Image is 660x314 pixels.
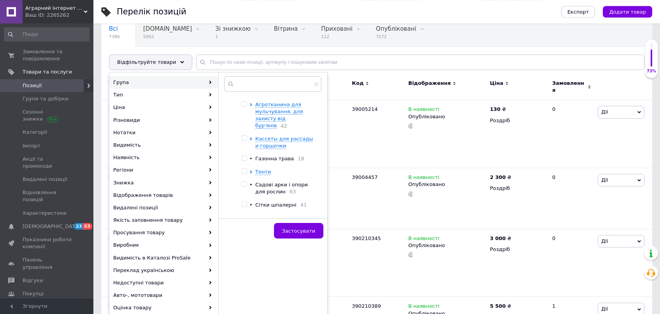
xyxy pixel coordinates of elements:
[110,164,218,176] div: Регіони
[110,277,218,289] div: Недоступні товари
[110,177,218,189] div: Знижка
[23,109,72,123] span: Сезонні знижки
[548,100,596,168] div: 0
[23,277,43,284] span: Відгуки
[255,102,303,129] span: Агротканина для мульчування, для захисту від бур'янів
[74,223,83,230] span: 23
[110,214,218,226] div: Якість заповнення товару
[408,80,451,87] span: Відображення
[408,235,439,244] span: В наявності
[110,252,218,264] div: Видимість в Каталозі ProSale
[567,9,589,15] span: Експорт
[548,168,596,229] div: 0
[23,68,72,75] span: Товари та послуги
[352,303,381,309] span: 390210389
[249,202,253,208] span: •
[645,68,658,74] div: 73%
[83,223,92,230] span: 53
[23,176,67,183] span: Видалені позиції
[286,189,296,195] span: 63
[110,139,218,151] div: Видимість
[110,202,218,214] div: Видалені позиції
[23,256,72,270] span: Панель управління
[110,226,218,239] div: Просування товару
[255,156,294,161] span: Газонна трава
[110,126,218,139] div: Нотатки
[23,223,80,230] span: [DEMOGRAPHIC_DATA]
[110,76,218,89] div: Група
[25,12,93,19] div: Ваш ID: 2265262
[490,117,546,124] div: Роздріб
[601,109,608,115] span: Дії
[249,156,253,161] span: •
[110,89,218,101] div: Тип
[552,80,586,94] span: Замовлення
[109,55,186,62] span: Фонари Police, Показат...
[23,129,47,136] span: Категорії
[376,34,416,40] span: 7272
[490,106,500,112] b: 130
[609,9,646,15] span: Додати товар
[603,6,652,18] button: Додати товар
[110,114,218,126] div: Різновиди
[4,27,90,41] input: Пошук
[282,228,315,234] span: Застосувати
[110,264,218,277] div: Переклад українською
[255,182,308,195] span: Садові арки і опори для рослин
[23,156,72,170] span: Акції та промокоди
[23,82,42,89] span: Позиції
[490,303,511,310] div: ₴
[196,54,644,70] input: Пошук по назві позиції, артикулу і пошуковим запитам
[23,48,72,62] span: Замовлення та повідомлення
[255,169,271,175] span: Тенти
[321,34,353,40] span: 112
[23,290,44,297] span: Покупці
[352,174,377,180] span: 39004457
[490,80,503,87] span: Ціна
[109,34,120,40] span: 7386
[490,106,506,113] div: ₴
[110,189,218,202] div: Відображення товарів
[277,123,287,129] span: 42
[352,80,363,87] span: Код
[490,235,511,242] div: ₴
[376,25,416,32] span: Опубліковані
[408,303,439,311] span: В наявності
[25,5,84,12] span: Аграрний інтернет магазин
[408,113,486,120] div: Опубліковано
[352,235,381,241] span: 390210345
[215,25,250,32] span: Зі знижкою
[274,25,298,32] span: Вітрина
[601,238,608,244] span: Дії
[110,101,218,114] div: Ціна
[101,47,201,76] div: Фонари Police, Показать удаленные
[352,106,377,112] span: 39005214
[274,223,323,239] button: Застосувати
[490,246,546,253] div: Роздріб
[110,302,218,314] div: Оцінка товару
[117,8,186,16] div: Перелік позицій
[215,34,250,40] span: 1
[23,236,72,250] span: Показники роботи компанії
[490,303,506,309] b: 5 500
[490,185,546,192] div: Роздріб
[294,156,304,161] span: 18
[297,202,307,208] span: 41
[255,136,313,149] span: Кассеты для рассады и горшочки
[321,25,353,32] span: Приховані
[143,25,192,32] span: [DOMAIN_NAME]
[23,142,40,149] span: Імпорт
[117,59,176,65] span: Відфільтруйте товари
[110,151,218,164] div: Наявність
[561,6,595,18] button: Експорт
[408,174,439,182] span: В наявності
[408,242,486,249] div: Опубліковано
[143,34,192,40] span: 5962
[109,25,118,32] span: Всі
[490,235,506,241] b: 3 000
[601,177,608,183] span: Дії
[23,95,68,102] span: Групи та добірки
[408,181,486,188] div: Опубліковано
[110,289,218,302] div: Авто-, мототовари
[490,174,506,180] b: 2 300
